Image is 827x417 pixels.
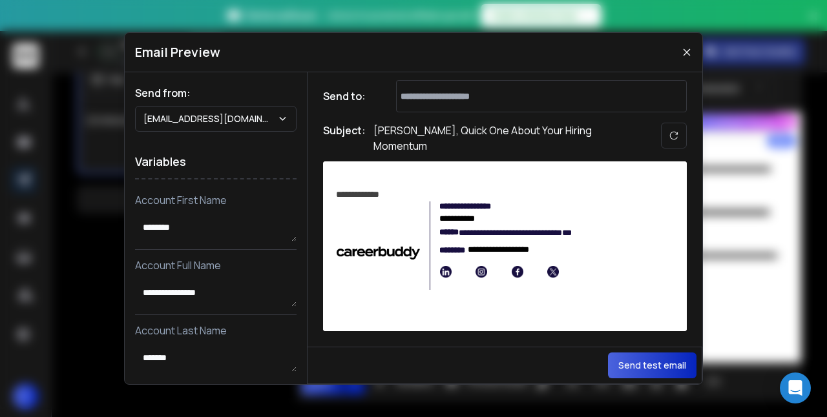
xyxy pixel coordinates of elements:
p: Account Full Name [135,258,297,273]
h1: Send to: [323,88,375,104]
button: Send test email [608,352,696,378]
div: Open Intercom Messenger [780,372,811,403]
h1: Variables [135,145,297,179]
h1: Email Preview [135,43,220,61]
h1: Subject: [323,123,366,154]
p: [EMAIL_ADDRESS][DOMAIN_NAME] [143,112,277,125]
p: Account First Name [135,192,297,208]
h1: Send from: [135,85,297,101]
p: Account Last Name [135,323,297,338]
p: [PERSON_NAME], Quick One About Your Hiring Momentum [373,123,632,154]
